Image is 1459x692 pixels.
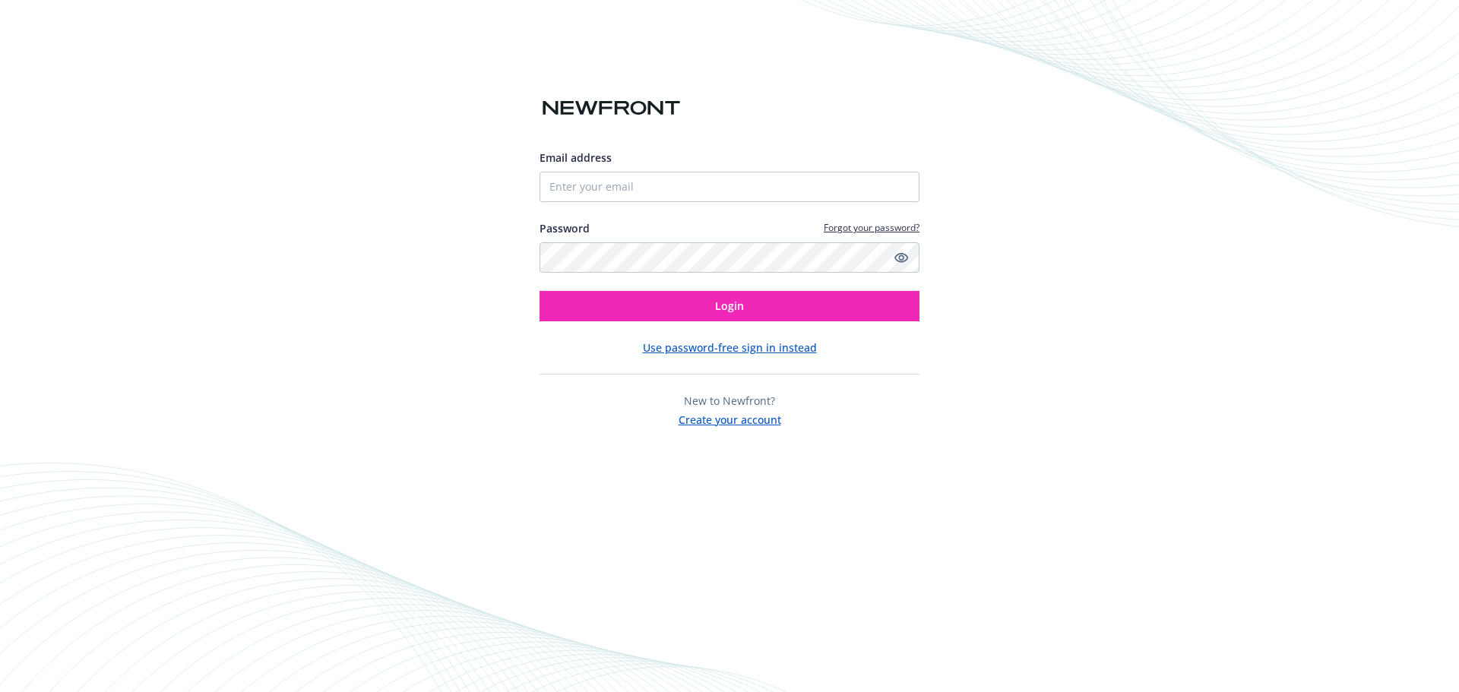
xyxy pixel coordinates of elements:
[540,150,612,165] span: Email address
[684,393,775,408] span: New to Newfront?
[540,291,919,321] button: Login
[824,221,919,234] a: Forgot your password?
[715,299,744,313] span: Login
[540,172,919,202] input: Enter your email
[540,220,590,236] label: Password
[643,340,817,355] button: Use password-free sign in instead
[540,242,919,273] input: Enter your password
[892,248,910,267] a: Show password
[679,409,781,428] button: Create your account
[540,95,683,122] img: Newfront logo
